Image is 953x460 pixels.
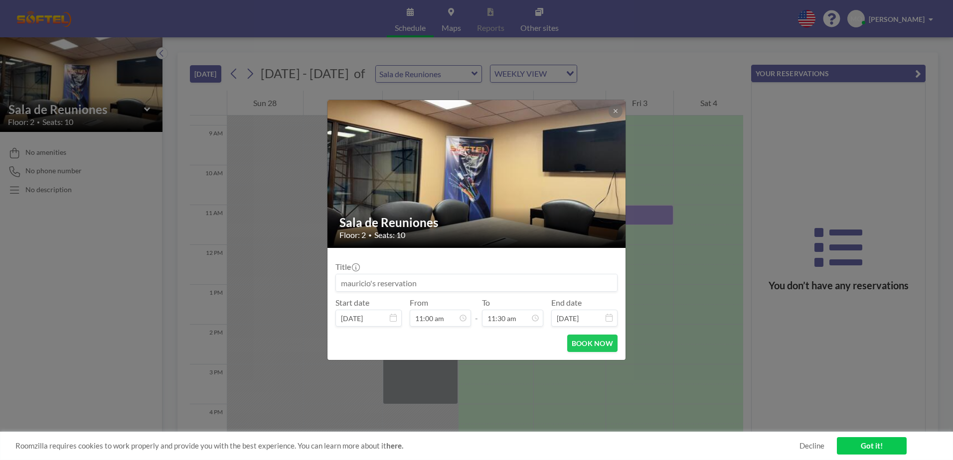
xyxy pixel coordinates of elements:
[327,62,627,286] img: 537.jpeg
[410,298,428,308] label: From
[368,231,372,239] span: •
[339,230,366,240] span: Floor: 2
[335,262,359,272] label: Title
[837,437,907,455] a: Got it!
[475,301,478,323] span: -
[374,230,405,240] span: Seats: 10
[335,298,369,308] label: Start date
[799,441,824,451] a: Decline
[567,335,618,352] button: BOOK NOW
[15,441,799,451] span: Roomzilla requires cookies to work properly and provide you with the best experience. You can lea...
[551,298,582,308] label: End date
[336,274,617,291] input: mauricio's reservation
[386,441,403,450] a: here.
[339,215,615,230] h2: Sala de Reuniones
[482,298,490,308] label: To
